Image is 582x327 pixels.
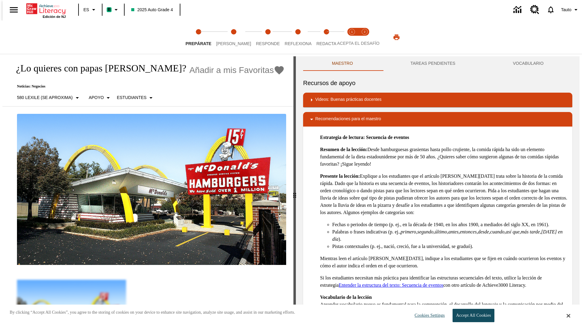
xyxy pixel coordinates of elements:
[10,309,295,315] p: By clicking “Accept All Cookies”, you agree to the storing of cookies on your device to enhance s...
[303,112,572,127] div: Recomendaciones para el maestro
[256,41,280,46] span: Responde
[5,1,23,19] button: Abrir el menú lateral
[510,2,527,18] a: Centro de información
[320,147,367,152] strong: Resumen de la lección:
[186,41,211,46] span: Prepárate
[81,4,100,15] button: Lenguaje: ES, Selecciona un idioma
[343,21,361,54] button: Acepta el desafío lee step 1 of 2
[543,2,559,18] a: Notificaciones
[312,21,341,54] button: Redacta step 5 of 5
[460,229,477,234] em: entonces
[189,65,274,75] span: Añadir a mis Favoritas
[251,21,285,54] button: Responde step 3 of 5
[117,94,146,101] p: Estudiantes
[26,2,66,18] div: Portada
[320,295,372,300] strong: Vocabulario de la lección
[83,7,89,13] span: ES
[17,94,73,101] p: 580 Lexile (Se aproxima)
[296,56,580,327] div: activity
[43,15,66,18] span: Edición de NJ
[448,229,459,234] em: antes
[417,229,433,234] em: segundo
[211,21,256,54] button: Lee step 2 of 5
[104,4,122,15] button: Boost El color de la clase es verde menta. Cambiar el color de la clase.
[506,229,520,234] em: así que
[339,282,443,288] a: Entender la estructura del texto: Secuencia de eventos
[382,56,484,71] button: TAREAS PENDIENTES
[280,21,316,54] button: Reflexiona step 4 of 5
[332,221,567,228] li: Fechas o periodos de tiempo (p. ej., en la década de 1940, en los años 1900, a mediados del siglo...
[320,146,567,168] p: Desde hamburguesas grasientas hasta pollo crujiente, la comida rápida ha sido un elemento fundame...
[484,56,572,71] button: VOCABULARIO
[303,78,572,88] h6: Recursos de apoyo
[86,92,115,103] button: Tipo de apoyo, Apoyo
[559,4,582,15] button: Perfil/Configuración
[453,309,494,322] button: Accept All Cookies
[320,173,567,216] p: Explique a los estudiantes que el artículo [PERSON_NAME][DATE] trata sobre la historia de la comi...
[435,229,447,234] em: último
[364,30,365,33] text: 2
[320,255,567,269] p: Mientras leen el artículo [PERSON_NAME][DATE], indique a los estudiantes que se fijen en cuándo o...
[356,21,373,54] button: Acepta el desafío contesta step 2 of 2
[490,229,504,234] em: cuando
[478,229,489,234] em: desde
[387,32,406,43] button: Imprimir
[401,229,416,234] em: primero
[320,274,567,289] p: Si los estudiantes necesitan más práctica para identificar las estructuras secuenciales del texto...
[216,41,251,46] span: [PERSON_NAME]
[131,7,173,13] span: 2025 Auto Grade 4
[303,56,572,71] div: Instructional Panel Tabs
[2,56,293,324] div: reading
[293,56,296,327] div: Pulsa la tecla de intro o la barra espaciadora y luego presiona las flechas de derecha e izquierd...
[89,94,104,101] p: Apoyo
[285,41,312,46] span: Reflexiona
[316,41,336,46] span: Redacta
[351,30,353,33] text: 1
[10,84,285,89] p: Noticias: Negocios
[17,114,286,265] img: Uno de los primeros locales de McDonald's, con el icónico letrero rojo y los arcos amarillos.
[521,229,540,234] em: más tarde
[108,6,111,13] span: B
[114,92,157,103] button: Seleccionar estudiante
[315,116,381,123] p: Recomendaciones para el maestro
[189,65,285,75] button: Añadir a mis Favoritas - ¿Lo quieres con papas fritas?
[181,21,216,54] button: Prepárate step 1 of 5
[567,313,570,319] button: Close
[303,93,572,107] div: Videos: Buenas prácticas docentes
[332,243,567,250] li: Pistas contextuales (p. ej., nació, creció, fue a la universidad, se graduó).
[303,56,382,71] button: Maestro
[561,7,571,13] span: Tauto
[332,228,567,243] li: Palabras o frases indicativas (p. ej., , , , , , , , , , ).
[337,41,380,46] span: ACEPTA EL DESAFÍO
[527,2,543,18] a: Centro de recursos, Se abrirá en una pestaña nueva.
[320,173,360,179] strong: Presente la lección:
[409,309,447,322] button: Cookies Settings
[320,135,409,140] strong: Estrategia de lectura: Secuencia de eventos
[315,96,381,104] p: Videos: Buenas prácticas docentes
[15,92,83,103] button: Seleccione Lexile, 580 Lexile (Se aproxima)
[10,63,186,74] h1: ¿Lo quieres con papas [PERSON_NAME]?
